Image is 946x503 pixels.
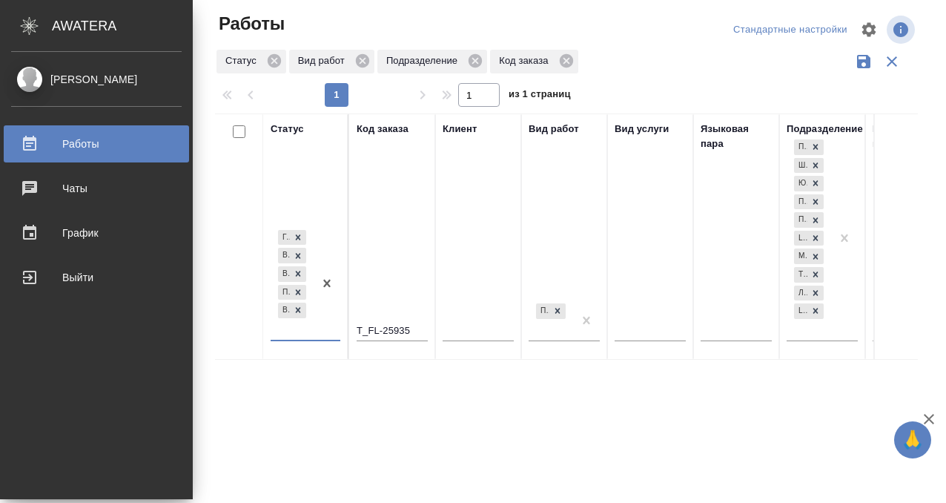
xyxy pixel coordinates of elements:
button: 🙏 [894,421,931,458]
div: Работы [11,133,182,155]
div: Юридический [794,176,807,191]
a: Выйти [4,259,189,296]
p: Вид работ [298,53,350,68]
div: Прямая загрузка (шаблонные документы), Шаблонные документы, Юридический, Проектный офис, Проектна... [793,157,825,175]
div: В ожидании [278,266,290,282]
div: Технический [794,267,807,283]
div: Готов к работе, В работе, В ожидании, Подбор, Выполнен [277,301,308,320]
div: Прямая загрузка (шаблонные документы), Шаблонные документы, Юридический, Проектный офис, Проектна... [793,211,825,229]
div: Подразделение [787,122,863,137]
div: Клиент [443,122,477,137]
div: В работе [278,248,290,263]
a: График [4,214,189,251]
div: Статус [271,122,304,137]
div: Готов к работе [278,230,290,246]
span: Работы [215,12,285,36]
button: Сбросить фильтры [878,47,906,76]
div: LegalQA [794,231,807,246]
div: Проектный офис [794,194,807,210]
div: Код заказа [357,122,408,137]
button: Сохранить фильтры [850,47,878,76]
div: AWATERA [52,11,193,41]
div: Прямая загрузка (шаблонные документы), Шаблонные документы, Юридический, Проектный офис, Проектна... [793,247,825,266]
div: Прямая загрузка (шаблонные документы), Шаблонные документы, Юридический, Проектный офис, Проектна... [793,138,825,157]
div: Прямая загрузка (шаблонные документы), Шаблонные документы, Юридический, Проектный офис, Проектна... [793,174,825,193]
div: Готов к работе, В работе, В ожидании, Подбор, Выполнен [277,229,308,247]
span: Настроить таблицу [851,12,887,47]
div: Вид услуги [615,122,669,137]
div: Статус [216,50,286,73]
div: Готов к работе, В работе, В ожидании, Подбор, Выполнен [277,246,308,265]
div: LocQA [794,303,807,319]
div: [PERSON_NAME] [11,71,182,88]
a: Чаты [4,170,189,207]
div: split button [730,19,851,42]
span: Посмотреть информацию [887,16,918,44]
div: Подразделение [377,50,487,73]
div: Проектная группа [794,212,807,228]
p: Код заказа [499,53,553,68]
a: Работы [4,125,189,162]
div: Проектная команда [873,122,944,151]
div: Прямая загрузка (шаблонные документы), Шаблонные документы, Юридический, Проектный офис, Проектна... [793,302,825,320]
div: Прямая загрузка (шаблонные документы), Шаблонные документы, Юридический, Проектный офис, Проектна... [793,193,825,211]
p: Подразделение [386,53,463,68]
div: Выйти [11,266,182,289]
div: Готов к работе, В работе, В ожидании, Подбор, Выполнен [277,265,308,283]
div: Прямая загрузка (шаблонные документы), Шаблонные документы, Юридический, Проектный офис, Проектна... [793,229,825,248]
div: Шаблонные документы [794,158,807,174]
div: Выполнен [278,303,290,318]
div: Локализация [794,286,807,301]
div: График [11,222,182,244]
div: Вид работ [529,122,579,137]
div: Прямая загрузка (шаблонные документы), Шаблонные документы, Юридический, Проектный офис, Проектна... [793,284,825,303]
div: Прямая загрузка (шаблонные документы), Шаблонные документы, Юридический, Проектный офис, Проектна... [793,266,825,284]
div: Подбор [278,285,290,300]
div: Вид работ [289,50,374,73]
div: Код заказа [490,50,578,73]
div: Языковая пара [701,122,772,151]
p: Статус [225,53,262,68]
div: Прямая загрузка (шаблонные документы) [794,139,807,155]
div: Чаты [11,177,182,200]
span: из 1 страниц [509,85,571,107]
div: Приёмка по качеству [536,303,549,319]
div: Приёмка по качеству [535,302,567,320]
span: 🙏 [900,424,925,456]
div: Готов к работе, В работе, В ожидании, Подбор, Выполнен [277,283,308,302]
div: Медицинский [794,249,807,264]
